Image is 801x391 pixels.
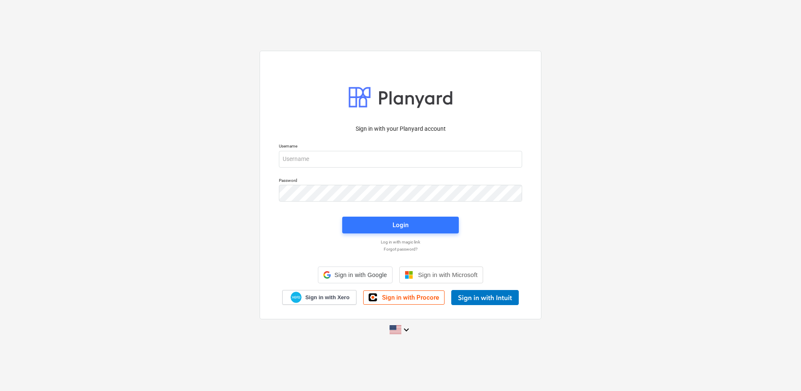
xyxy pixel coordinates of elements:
[363,290,445,305] a: Sign in with Procore
[282,290,357,305] a: Sign in with Xero
[418,271,478,278] span: Sign in with Microsoft
[382,294,439,301] span: Sign in with Procore
[334,272,387,278] span: Sign in with Google
[279,151,522,168] input: Username
[291,292,302,303] img: Xero logo
[305,294,349,301] span: Sign in with Xero
[318,267,392,283] div: Sign in with Google
[275,246,526,252] a: Forgot password?
[279,178,522,185] p: Password
[279,143,522,150] p: Username
[279,124,522,133] p: Sign in with your Planyard account
[342,217,459,233] button: Login
[393,220,408,230] div: Login
[405,271,413,279] img: Microsoft logo
[401,325,411,335] i: keyboard_arrow_down
[275,239,526,245] a: Log in with magic link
